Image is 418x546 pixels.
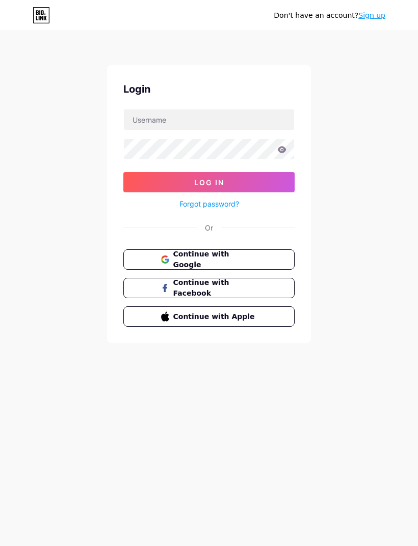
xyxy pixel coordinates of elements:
[358,11,385,19] a: Sign up
[274,10,385,21] div: Don't have an account?
[123,81,295,97] div: Login
[123,278,295,298] button: Continue with Facebook
[205,222,213,233] div: Or
[123,249,295,270] button: Continue with Google
[194,178,224,187] span: Log In
[173,277,257,299] span: Continue with Facebook
[173,311,257,322] span: Continue with Apple
[123,172,295,192] button: Log In
[123,306,295,327] button: Continue with Apple
[124,109,294,130] input: Username
[179,198,239,209] a: Forgot password?
[173,249,257,270] span: Continue with Google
